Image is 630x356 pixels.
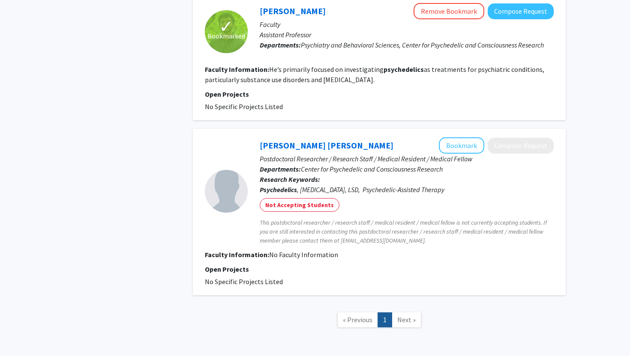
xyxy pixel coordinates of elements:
[488,138,554,154] button: Compose Request to Matthew Nielsen Dick
[392,312,421,327] a: Next Page
[269,250,338,259] span: No Faculty Information
[260,19,554,30] p: Faculty
[205,277,283,286] span: No Specific Projects Listed
[260,218,554,245] span: This postdoctoral researcher / research staff / medical resident / medical fellow is not currentl...
[301,165,443,173] span: Center for Psychedelic and Consciousness Research
[207,31,245,41] span: Bookmarked
[260,185,297,194] b: Psychedelics
[260,6,326,16] a: [PERSON_NAME]
[260,165,301,173] b: Departments:
[205,89,554,99] p: Open Projects
[337,312,378,327] a: Previous Page
[439,137,484,154] button: Add Matthew Nielsen Dick to Bookmarks
[205,102,283,111] span: No Specific Projects Listed
[397,315,416,324] span: Next »
[260,30,554,40] p: Assistant Professor
[384,65,424,74] b: psychedelics
[193,304,566,338] nav: Page navigation
[205,65,544,84] fg-read-more: He’s primarily focused on investigating as treatments for psychiatric conditions, particularly su...
[205,264,554,274] p: Open Projects
[260,175,320,184] b: Research Keywords:
[219,22,234,31] span: ✓
[343,315,372,324] span: « Previous
[488,3,554,19] button: Compose Request to Sandeep Nayak
[260,198,339,212] mat-chip: Not Accepting Students
[260,154,554,164] p: Postdoctoral Researcher / Research Staff / Medical Resident / Medical Fellow
[260,184,554,195] div: , [MEDICAL_DATA], LSD, Psychedelic-Assisted Therapy
[260,140,393,151] a: [PERSON_NAME] [PERSON_NAME]
[378,312,392,327] a: 1
[414,3,484,19] button: Remove Bookmark
[260,41,301,49] b: Departments:
[301,41,544,49] span: Psychiatry and Behavioral Sciences, Center for Psychedelic and Consciousness Research
[6,317,36,350] iframe: Chat
[205,250,269,259] b: Faculty Information:
[205,65,269,74] b: Faculty Information:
